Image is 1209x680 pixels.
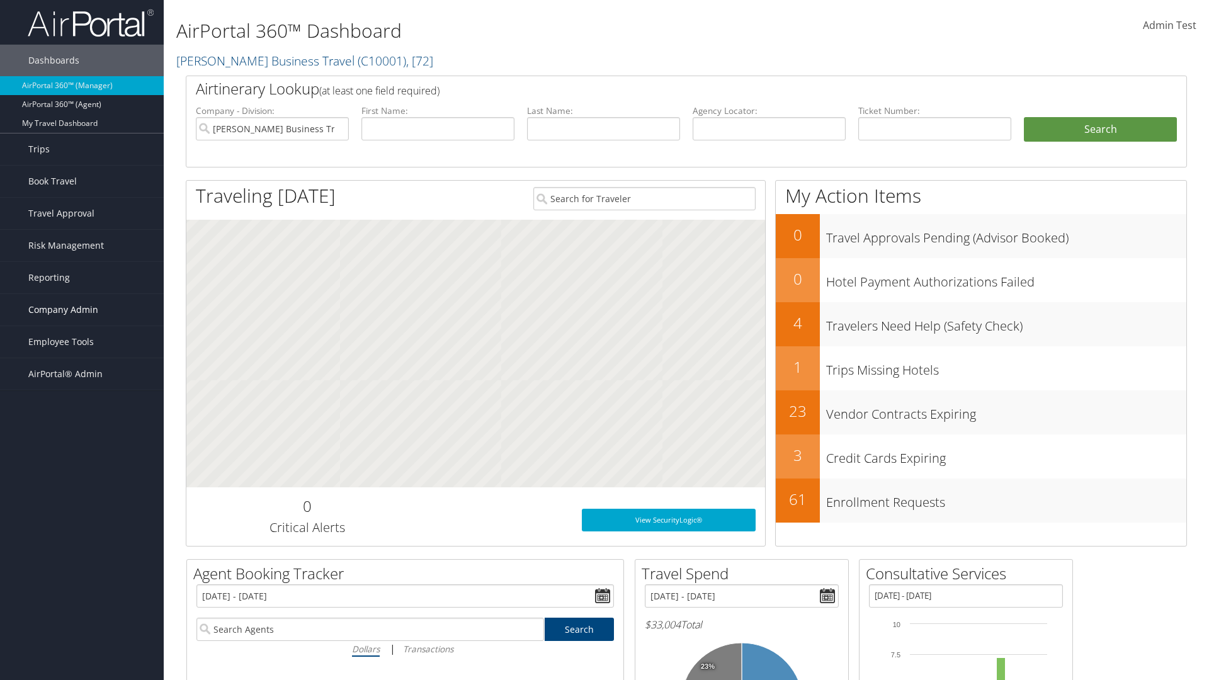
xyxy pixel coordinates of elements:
[361,105,514,117] label: First Name:
[776,346,1186,390] a: 1Trips Missing Hotels
[196,105,349,117] label: Company - Division:
[196,618,544,641] input: Search Agents
[776,489,820,510] h2: 61
[776,312,820,334] h2: 4
[776,258,1186,302] a: 0Hotel Payment Authorizations Failed
[196,496,418,517] h2: 0
[545,618,615,641] a: Search
[358,52,406,69] span: ( C10001 )
[701,663,715,671] tspan: 23%
[193,563,623,584] h2: Agent Booking Tracker
[527,105,680,117] label: Last Name:
[196,78,1094,99] h2: Airtinerary Lookup
[776,302,1186,346] a: 4Travelers Need Help (Safety Check)
[645,618,681,632] span: $33,004
[1143,6,1196,45] a: Admin Test
[642,563,848,584] h2: Travel Spend
[28,358,103,390] span: AirPortal® Admin
[893,621,900,628] tspan: 10
[1143,18,1196,32] span: Admin Test
[826,399,1186,423] h3: Vendor Contracts Expiring
[776,214,1186,258] a: 0Travel Approvals Pending (Advisor Booked)
[28,230,104,261] span: Risk Management
[776,224,820,246] h2: 0
[776,356,820,378] h2: 1
[196,183,336,209] h1: Traveling [DATE]
[891,651,900,659] tspan: 7.5
[582,509,756,531] a: View SecurityLogic®
[776,390,1186,434] a: 23Vendor Contracts Expiring
[28,133,50,165] span: Trips
[403,643,453,655] i: Transactions
[826,223,1186,247] h3: Travel Approvals Pending (Advisor Booked)
[352,643,380,655] i: Dollars
[776,183,1186,209] h1: My Action Items
[776,445,820,466] h2: 3
[776,400,820,422] h2: 23
[28,198,94,229] span: Travel Approval
[866,563,1072,584] h2: Consultative Services
[826,267,1186,291] h3: Hotel Payment Authorizations Failed
[28,326,94,358] span: Employee Tools
[826,355,1186,379] h3: Trips Missing Hotels
[826,311,1186,335] h3: Travelers Need Help (Safety Check)
[776,479,1186,523] a: 61Enrollment Requests
[176,52,433,69] a: [PERSON_NAME] Business Travel
[28,166,77,197] span: Book Travel
[28,8,154,38] img: airportal-logo.png
[645,618,839,632] h6: Total
[776,434,1186,479] a: 3Credit Cards Expiring
[826,443,1186,467] h3: Credit Cards Expiring
[196,641,614,657] div: |
[826,487,1186,511] h3: Enrollment Requests
[28,45,79,76] span: Dashboards
[1024,117,1177,142] button: Search
[533,187,756,210] input: Search for Traveler
[196,519,418,536] h3: Critical Alerts
[776,268,820,290] h2: 0
[28,294,98,326] span: Company Admin
[693,105,846,117] label: Agency Locator:
[858,105,1011,117] label: Ticket Number:
[176,18,856,44] h1: AirPortal 360™ Dashboard
[406,52,433,69] span: , [ 72 ]
[28,262,70,293] span: Reporting
[319,84,440,98] span: (at least one field required)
